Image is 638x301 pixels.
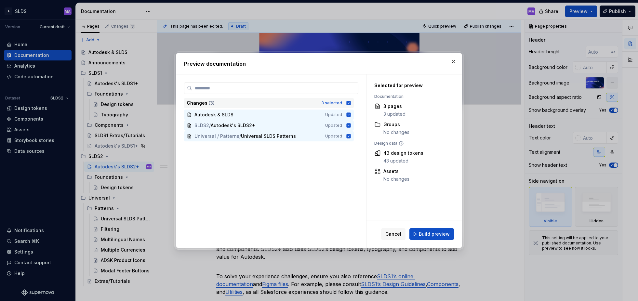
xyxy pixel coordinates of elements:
span: Updated [325,123,342,128]
div: Selected for preview [374,82,451,89]
div: 3 selected [321,100,342,106]
div: No changes [383,129,409,136]
span: Autodesk's SLDS2+ [211,122,255,129]
div: Documentation [374,94,451,99]
div: Groups [383,121,409,128]
div: 3 updated [383,111,405,117]
span: Updated [325,134,342,139]
div: Changes [187,100,317,106]
span: SLDS2 [194,122,209,129]
span: / [239,133,241,139]
span: Updated [325,112,342,117]
button: Build preview [409,228,454,240]
span: Cancel [385,231,401,237]
div: 3 pages [383,103,405,110]
div: No changes [383,176,409,182]
span: Universal / Patterns [194,133,239,139]
div: 43 design tokens [383,150,423,156]
div: 43 updated [383,158,423,164]
span: / [209,122,211,129]
span: ( 3 ) [208,100,215,106]
button: Cancel [381,228,405,240]
span: Build preview [419,231,450,237]
span: Universal SLDS Patterns [241,133,296,139]
div: Assets [383,168,409,175]
h2: Preview documentation [184,60,454,68]
div: Design data [374,141,451,146]
span: Autodesk & SLDS [194,111,233,118]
